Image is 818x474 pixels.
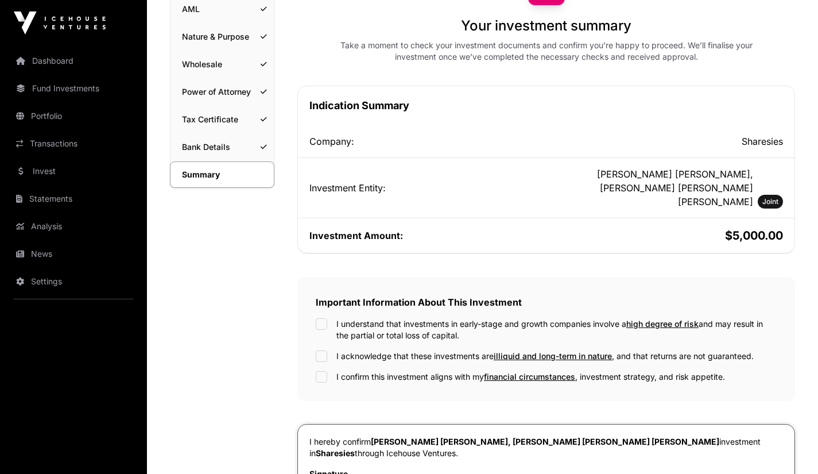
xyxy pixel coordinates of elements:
[316,295,777,309] h2: Important Information About This Investment
[494,351,612,361] span: illiquid and long-term in nature
[309,230,403,241] span: Investment Amount:
[461,17,631,35] h1: Your investment summary
[336,371,725,383] label: I confirm this investment aligns with my , investment strategy, and risk appetite.
[549,134,784,148] h2: Sharesies
[336,318,777,341] label: I understand that investments in early-stage and growth companies involve a and may result in the...
[626,319,699,329] span: high degree of risk
[170,161,274,188] a: Summary
[9,241,138,267] a: News
[170,79,274,105] a: Power of Attorney
[9,269,138,294] a: Settings
[9,103,138,129] a: Portfolio
[316,448,355,458] span: Sharesies
[9,131,138,156] a: Transactions
[170,52,274,77] a: Wholesale
[761,419,818,474] iframe: Chat Widget
[309,181,544,195] div: Investment Entity:
[326,40,767,63] div: Take a moment to check your investment documents and confirm you're happy to proceed. We’ll final...
[9,48,138,74] a: Dashboard
[170,107,274,132] a: Tax Certificate
[170,134,274,160] a: Bank Details
[336,350,754,362] label: I acknowledge that these investments are , and that returns are not guaranteed.
[170,24,274,49] a: Nature & Purpose
[549,228,784,244] h2: $5,000.00
[9,76,138,101] a: Fund Investments
[762,197,778,206] span: Joint
[9,214,138,239] a: Analysis
[549,167,754,209] h2: [PERSON_NAME] [PERSON_NAME], [PERSON_NAME] [PERSON_NAME] [PERSON_NAME]
[371,437,719,446] span: [PERSON_NAME] [PERSON_NAME], [PERSON_NAME] [PERSON_NAME] [PERSON_NAME]
[9,186,138,211] a: Statements
[14,11,106,34] img: Icehouse Ventures Logo
[309,98,783,114] h1: Indication Summary
[9,159,138,184] a: Invest
[309,134,544,148] div: Company:
[309,436,783,459] p: I hereby confirm investment in through Icehouse Ventures.
[484,372,575,381] span: financial circumstances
